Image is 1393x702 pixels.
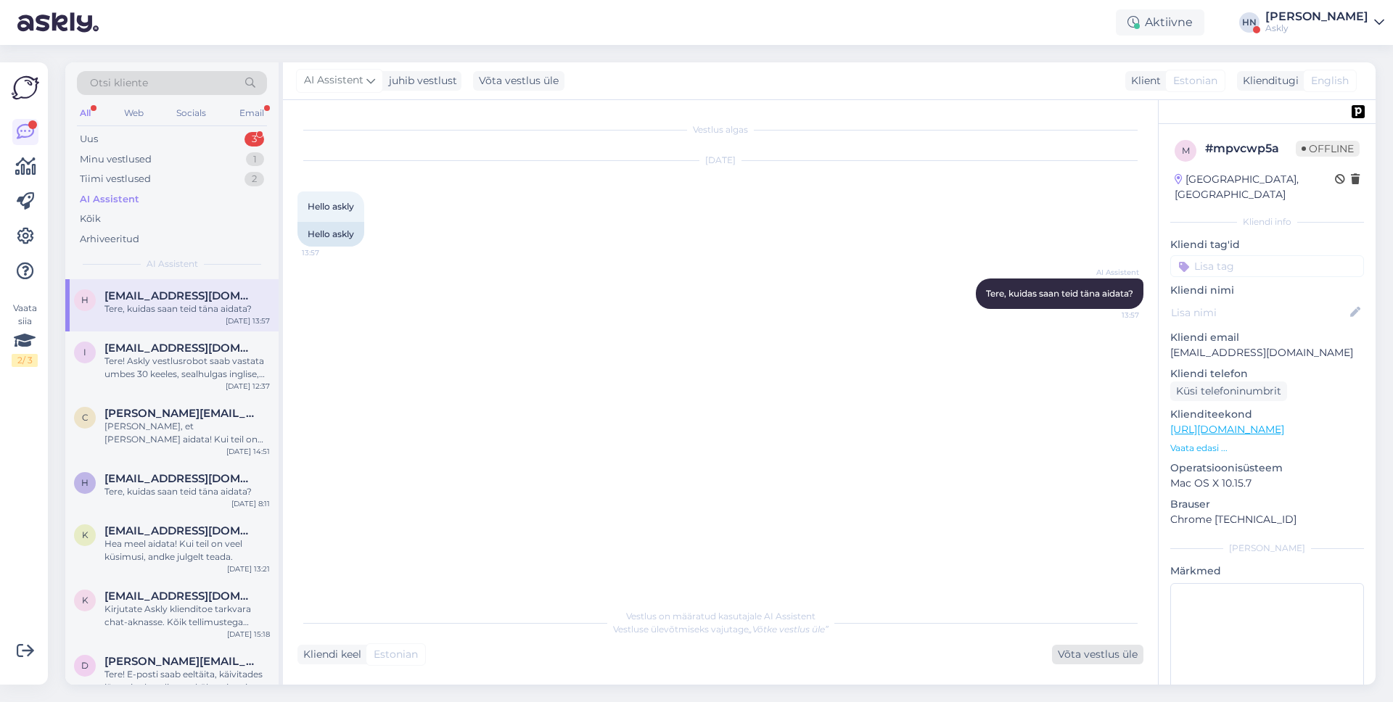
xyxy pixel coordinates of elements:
[81,660,89,671] span: d
[613,624,829,635] span: Vestluse ülevõtmiseks vajutage
[1170,255,1364,277] input: Lisa tag
[1170,497,1364,512] p: Brauser
[1170,461,1364,476] p: Operatsioonisüsteem
[104,420,270,446] div: [PERSON_NAME], et [PERSON_NAME] aidata! Kui teil on veel küsimusi, andke julgelt teada.
[1085,310,1139,321] span: 13:57
[1170,476,1364,491] p: Mac OS X 10.15.7
[1116,9,1204,36] div: Aktiivne
[304,73,363,88] span: AI Assistent
[1352,105,1365,118] img: pd
[749,624,829,635] i: „Võtke vestlus üle”
[121,104,147,123] div: Web
[104,590,255,603] span: keiu.kaara@gmail.com
[81,294,89,305] span: h
[104,524,255,537] span: kristiina.vanari@rahvaraamat.ee
[1085,267,1139,278] span: AI Assistent
[104,407,255,420] span: carol.lauraa@gmail.com
[308,201,354,212] span: Hello askly
[104,603,270,629] div: Kirjutate Askly klienditoe tarkvara chat-aknasse. Kõik tellimustega seotud küsimused saatke palun...
[1125,73,1161,88] div: Klient
[147,257,198,271] span: AI Assistent
[1205,140,1296,157] div: # mpvcwp5a
[1311,73,1349,88] span: English
[246,152,264,167] div: 1
[104,655,255,668] span: diana@teenusliising.ee
[12,302,38,367] div: Vaata siia
[1170,345,1364,360] p: [EMAIL_ADDRESS][DOMAIN_NAME]
[1170,542,1364,555] div: [PERSON_NAME]
[104,342,255,355] span: info@sportland.ee
[12,354,38,367] div: 2 / 3
[1265,22,1368,34] div: Askly
[1170,442,1364,455] p: Vaata edasi ...
[297,154,1143,167] div: [DATE]
[104,472,255,485] span: hallikindrek@gmail.com
[297,123,1143,136] div: Vestlus algas
[1170,283,1364,298] p: Kliendi nimi
[1052,645,1143,664] div: Võta vestlus üle
[374,647,418,662] span: Estonian
[226,446,270,457] div: [DATE] 14:51
[1265,11,1368,22] div: [PERSON_NAME]
[1171,305,1347,321] input: Lisa nimi
[227,629,270,640] div: [DATE] 15:18
[245,132,264,146] div: 3
[12,74,39,102] img: Askly Logo
[473,71,564,91] div: Võta vestlus üle
[80,152,152,167] div: Minu vestlused
[173,104,209,123] div: Socials
[226,381,270,392] div: [DATE] 12:37
[1296,141,1360,157] span: Offline
[1170,381,1287,401] div: Küsi telefoninumbrit
[1170,512,1364,527] p: Chrome [TECHNICAL_ID]
[104,537,270,563] div: Hea meel aidata! Kui teil on veel küsimusi, andke julgelt teada.
[986,288,1133,299] span: Tere, kuidas saan teid täna aidata?
[302,247,356,258] span: 13:57
[1173,73,1217,88] span: Estonian
[297,222,364,247] div: Hello askly
[82,595,89,606] span: k
[80,192,139,207] div: AI Assistent
[80,172,151,186] div: Tiimi vestlused
[1170,330,1364,345] p: Kliendi email
[1175,172,1335,202] div: [GEOGRAPHIC_DATA], [GEOGRAPHIC_DATA]
[1170,563,1364,579] p: Märkmed
[90,75,148,91] span: Otsi kliente
[237,104,267,123] div: Email
[81,477,89,488] span: h
[1170,366,1364,381] p: Kliendi telefon
[245,172,264,186] div: 2
[626,611,815,622] span: Vestlus on määratud kasutajale AI Assistent
[104,289,255,302] span: hans+testing@askly.me
[231,498,270,509] div: [DATE] 8:11
[1170,423,1284,436] a: [URL][DOMAIN_NAME]
[80,132,98,146] div: Uus
[297,647,361,662] div: Kliendi keel
[104,355,270,381] div: Tere! Askly vestlusrobot saab vastata umbes 30 keeles, sealhulgas inglise, prantsuse, saksa, [GEO...
[227,563,270,574] div: [DATE] 13:21
[383,73,457,88] div: juhib vestlust
[80,232,139,247] div: Arhiveeritud
[1265,11,1384,34] a: [PERSON_NAME]Askly
[83,347,86,358] span: i
[104,668,270,694] div: Tere! E-posti saab eeltäita, käivitades järgmise koodi enne külastaja esimest sõnumit vestluses: ...
[1170,215,1364,228] div: Kliendi info
[82,412,89,423] span: c
[1182,145,1190,156] span: m
[226,315,270,326] div: [DATE] 13:57
[1170,407,1364,422] p: Klienditeekond
[1237,73,1299,88] div: Klienditugi
[1170,237,1364,252] p: Kliendi tag'id
[82,529,89,540] span: k
[1239,12,1260,33] div: HN
[104,302,270,315] div: Tere, kuidas saan teid täna aidata?
[104,485,270,498] div: Tere, kuidas saan teid täna aidata?
[77,104,94,123] div: All
[80,212,101,226] div: Kõik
